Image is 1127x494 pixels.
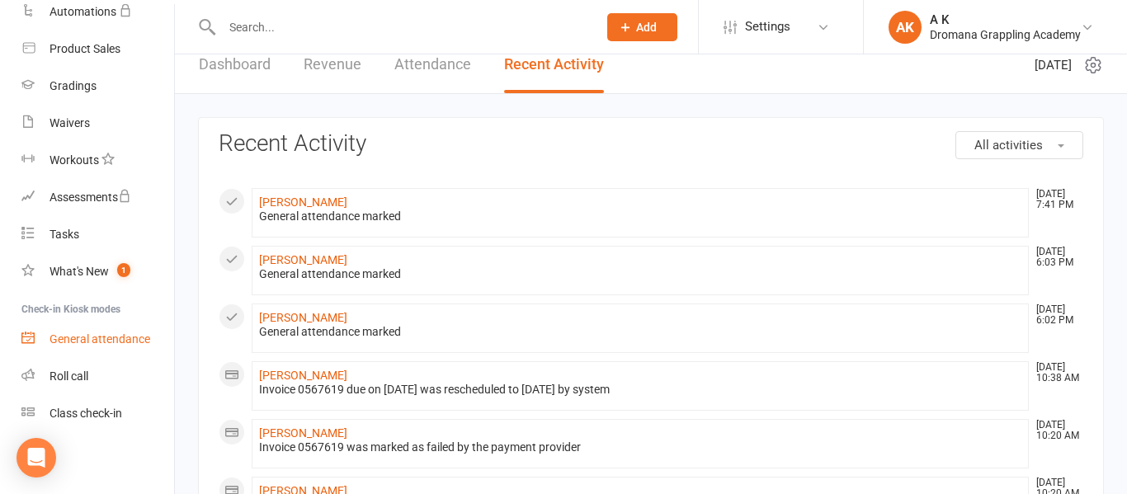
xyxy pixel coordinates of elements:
a: Product Sales [21,31,174,68]
div: A K [930,12,1081,27]
div: Invoice 0567619 due on [DATE] was rescheduled to [DATE] by system [259,383,1021,397]
h3: Recent Activity [219,131,1083,157]
div: Invoice 0567619 was marked as failed by the payment provider [259,440,1021,454]
span: [DATE] [1035,55,1072,75]
span: Settings [745,8,790,45]
time: [DATE] 6:03 PM [1028,247,1082,268]
div: Tasks [50,228,79,241]
div: General attendance marked [259,267,1021,281]
time: [DATE] 6:02 PM [1028,304,1082,326]
div: Waivers [50,116,90,129]
div: Open Intercom Messenger [17,438,56,478]
a: [PERSON_NAME] [259,195,347,209]
div: AK [889,11,922,44]
time: [DATE] 7:41 PM [1028,189,1082,210]
div: Product Sales [50,42,120,55]
a: General attendance kiosk mode [21,321,174,358]
button: Add [607,13,677,41]
button: All activities [955,131,1083,159]
div: Gradings [50,79,97,92]
a: Attendance [394,36,471,93]
a: Waivers [21,105,174,142]
a: [PERSON_NAME] [259,311,347,324]
a: Revenue [304,36,361,93]
div: General attendance marked [259,209,1021,223]
div: Class check-in [50,407,122,420]
a: [PERSON_NAME] [259,369,347,382]
div: Workouts [50,153,99,167]
a: Recent Activity [504,36,604,93]
time: [DATE] 10:38 AM [1028,362,1082,383]
a: Assessments [21,179,174,216]
div: General attendance [50,332,150,346]
time: [DATE] 10:20 AM [1028,420,1082,441]
span: All activities [974,138,1043,153]
span: Add [636,21,657,34]
a: Roll call [21,358,174,395]
a: [PERSON_NAME] [259,253,347,266]
a: Dashboard [199,36,271,93]
a: Gradings [21,68,174,105]
div: What's New [50,265,109,278]
div: Dromana Grappling Academy [930,27,1081,42]
div: Automations [50,5,116,18]
div: General attendance marked [259,325,1021,339]
a: Workouts [21,142,174,179]
input: Search... [217,16,586,39]
a: Tasks [21,216,174,253]
a: [PERSON_NAME] [259,426,347,440]
a: What's New1 [21,253,174,290]
a: Class kiosk mode [21,395,174,432]
div: Roll call [50,369,88,383]
div: Assessments [50,191,131,204]
span: 1 [117,263,130,277]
